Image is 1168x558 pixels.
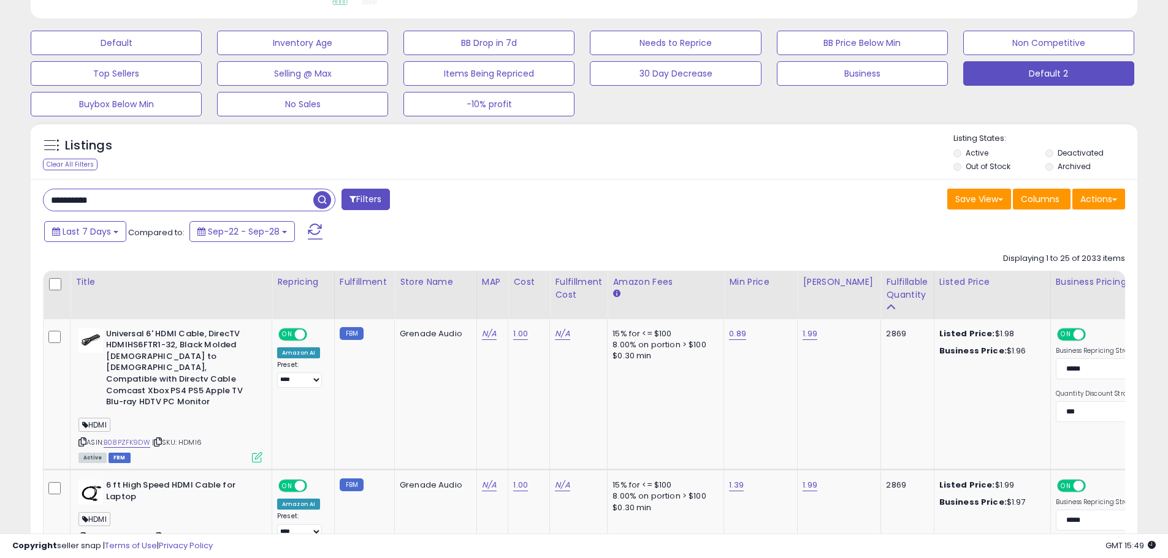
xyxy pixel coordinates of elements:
label: Business Repricing Strategy: [1056,498,1145,507]
button: Default [31,31,202,55]
a: 1.99 [803,479,817,491]
small: FBM [340,478,364,491]
div: 2869 [886,480,924,491]
button: Buybox Below Min [31,92,202,116]
button: 30 Day Decrease [590,61,761,86]
a: Terms of Use [105,540,157,551]
button: Needs to Reprice [590,31,761,55]
button: Items Being Repriced [403,61,574,86]
div: Preset: [277,512,325,540]
span: Compared to: [128,227,185,238]
a: N/A [482,328,497,340]
strong: Copyright [12,540,57,551]
button: Actions [1072,189,1125,209]
button: Business [777,61,948,86]
a: B08PZFK9DW [104,437,150,448]
label: Active [966,148,988,158]
div: Repricing [277,276,329,288]
button: BB Price Below Min [777,31,948,55]
label: Out of Stock [966,161,1010,172]
button: -10% profit [403,92,574,116]
span: OFF [305,481,325,491]
div: $0.30 min [613,350,714,361]
a: 1.99 [803,328,817,340]
div: Amazon Fees [613,276,719,288]
img: 41OvRYVarPL._SL40_.jpg [78,480,103,504]
img: 31B3FvaTFpL._SL40_.jpg [78,328,103,353]
button: Top Sellers [31,61,202,86]
a: Privacy Policy [159,540,213,551]
div: 8.00% on portion > $100 [613,491,714,502]
span: | SKU: HDMI6 [152,437,202,447]
span: ON [1058,329,1074,339]
div: $1.97 [939,497,1041,508]
div: Title [75,276,267,288]
button: No Sales [217,92,388,116]
div: Fulfillment Cost [555,276,602,301]
div: MAP [482,276,503,288]
a: 1.39 [729,479,744,491]
div: Store Name [400,276,471,288]
button: Default 2 [963,61,1134,86]
button: Sep-22 - Sep-28 [189,221,295,242]
a: N/A [482,479,497,491]
span: ON [1058,481,1074,491]
div: $0.30 min [613,502,714,513]
div: Displaying 1 to 25 of 2033 items [1003,253,1125,265]
b: Business Price: [939,345,1007,356]
span: 2025-10-6 15:49 GMT [1105,540,1156,551]
span: OFF [1083,329,1103,339]
span: OFF [1083,481,1103,491]
div: 15% for <= $100 [613,480,714,491]
div: Amazon AI [277,499,320,510]
div: ASIN: [78,328,262,462]
span: FBM [109,453,131,463]
div: Grenade Audio [400,480,467,491]
label: Quantity Discount Strategy: [1056,390,1145,398]
div: Fulfillment [340,276,389,288]
b: Listed Price: [939,479,995,491]
div: 15% for <= $100 [613,328,714,339]
b: 6 ft High Speed HDMI Cable for Laptop [106,480,255,505]
span: OFF [305,329,325,339]
div: $1.98 [939,328,1041,339]
div: Min Price [729,276,792,288]
button: Non Competitive [963,31,1134,55]
div: $1.99 [939,480,1041,491]
span: ON [280,329,295,339]
span: All listings currently available for purchase on Amazon [78,453,107,463]
span: Columns [1021,193,1059,205]
button: Inventory Age [217,31,388,55]
span: Last 7 Days [63,225,111,238]
span: Sep-22 - Sep-28 [208,225,280,238]
label: Deactivated [1058,148,1104,158]
a: 1.00 [513,328,528,340]
a: N/A [555,328,570,340]
div: 8.00% on portion > $100 [613,339,714,350]
b: Business Price: [939,496,1007,508]
p: Listing States: [953,133,1137,145]
div: 2869 [886,328,924,339]
div: $1.96 [939,345,1041,356]
small: Amazon Fees. [613,288,620,300]
div: Preset: [277,361,325,388]
div: Grenade Audio [400,328,467,339]
span: HDMI [78,418,110,432]
b: Universal 6' HDMI Cable, DirecTV HDMIHS6FTR1-32, Black Molded [DEMOGRAPHIC_DATA] to [DEMOGRAPHIC_... [106,328,255,411]
a: 0.89 [729,328,746,340]
div: [PERSON_NAME] [803,276,876,288]
div: Fulfillable Quantity [886,276,928,301]
b: Listed Price: [939,328,995,339]
span: HDMI [78,512,110,526]
div: Listed Price [939,276,1045,288]
label: Archived [1058,161,1091,172]
a: N/A [555,479,570,491]
div: seller snap | | [12,540,213,552]
span: ON [280,481,295,491]
div: Clear All Filters [43,159,97,170]
button: Filters [342,189,389,210]
button: Selling @ Max [217,61,388,86]
small: FBM [340,327,364,340]
button: Last 7 Days [44,221,126,242]
div: Cost [513,276,544,288]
